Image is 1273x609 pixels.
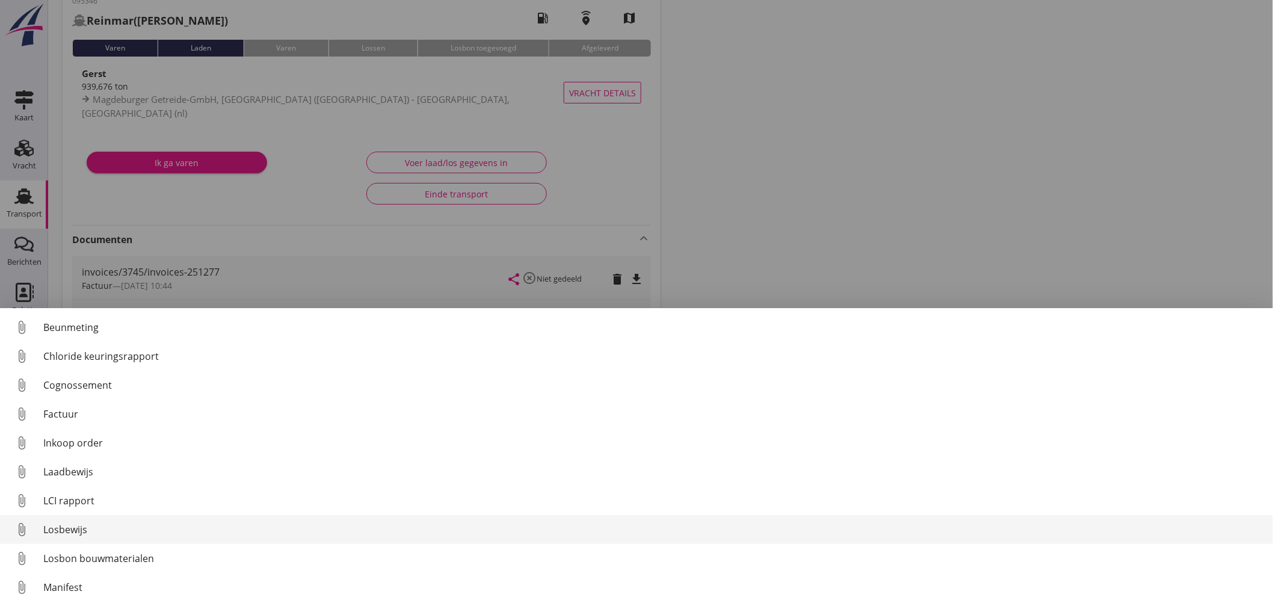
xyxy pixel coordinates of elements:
i: attach_file [12,520,31,539]
i: attach_file [12,491,31,510]
i: attach_file [12,404,31,424]
i: attach_file [12,462,31,481]
i: attach_file [12,318,31,337]
div: Chloride keuringsrapport [43,349,1263,363]
div: Losbewijs [43,522,1263,537]
div: Beunmeting [43,320,1263,335]
i: attach_file [12,578,31,597]
div: Cognossement [43,378,1263,392]
div: Factuur [43,407,1263,421]
i: attach_file [12,347,31,366]
div: Manifest [43,580,1263,595]
div: Inkoop order [43,436,1263,450]
i: attach_file [12,433,31,453]
i: attach_file [12,376,31,395]
div: Losbon bouwmaterialen [43,551,1263,566]
div: LCI rapport [43,493,1263,508]
div: Laadbewijs [43,465,1263,479]
i: attach_file [12,549,31,568]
